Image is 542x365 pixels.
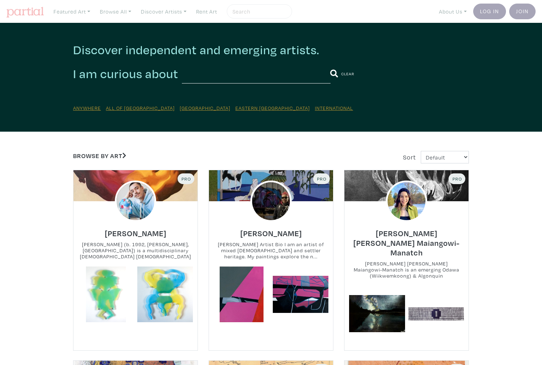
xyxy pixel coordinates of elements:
[436,4,470,19] a: About Us
[73,152,126,160] a: Browse by Art
[209,241,333,260] small: [PERSON_NAME] Artist Bio I am an artist of mixed [DEMOGRAPHIC_DATA] and settler heritage. My pain...
[452,176,462,182] span: Pro
[181,176,191,182] span: Pro
[386,181,427,222] img: phpThumb.php
[509,4,536,19] a: Join
[250,181,292,222] img: phpThumb.php
[115,181,156,222] img: phpThumb.php
[341,70,354,78] a: Clear
[235,105,310,111] a: Eastern [GEOGRAPHIC_DATA]
[193,4,220,19] a: Rent Art
[106,105,175,111] a: All of [GEOGRAPHIC_DATA]
[403,153,416,161] span: Sort
[50,4,93,19] a: Featured Art
[97,4,134,19] a: Browse All
[180,105,230,111] a: [GEOGRAPHIC_DATA]
[73,42,469,57] h2: Discover independent and emerging artists.
[73,66,178,82] h2: I am curious about
[240,227,302,235] a: [PERSON_NAME]
[138,4,190,19] a: Discover Artists
[316,176,327,182] span: Pro
[240,228,302,238] h6: [PERSON_NAME]
[105,228,167,238] h6: [PERSON_NAME]
[73,105,101,111] a: Anywhere
[341,71,354,76] small: Clear
[73,241,198,260] small: [PERSON_NAME] (b. 1992, [PERSON_NAME], [GEOGRAPHIC_DATA]) is a multidisciplinary [DEMOGRAPHIC_DAT...
[315,105,353,111] a: International
[232,7,285,16] input: Search
[344,236,469,244] a: [PERSON_NAME] [PERSON_NAME] Maiangowi-Manatch
[344,228,469,257] h6: [PERSON_NAME] [PERSON_NAME] Maiangowi-Manatch
[344,260,469,279] small: [PERSON_NAME] [PERSON_NAME] Maiangowi-Manatch is an emerging Odawa (Wiikwemkoong) & Algonquin (Mi...
[473,4,506,19] a: Log In
[105,227,167,235] a: [PERSON_NAME]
